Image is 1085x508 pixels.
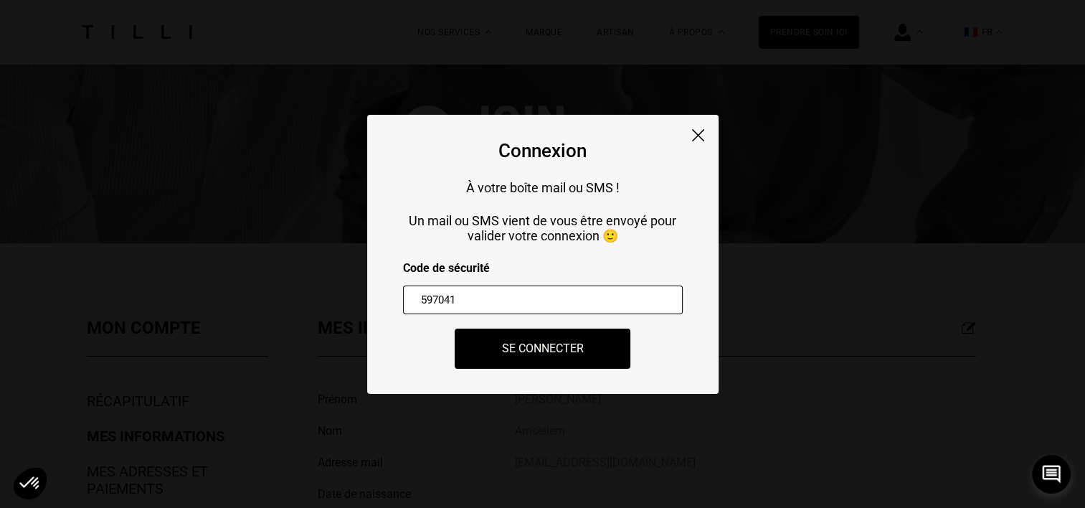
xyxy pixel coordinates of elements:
[403,180,683,195] p: À votre boîte mail ou SMS !
[498,140,587,161] div: Connexion
[455,329,630,369] button: Se connecter
[403,261,683,275] p: Code de sécurité
[692,129,704,141] img: close
[403,213,683,243] p: Un mail ou SMS vient de vous être envoyé pour valider votre connexion 🙂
